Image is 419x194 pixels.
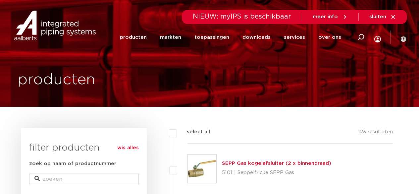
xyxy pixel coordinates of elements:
p: 5101 | Seppelfricke SEPP Gas [222,167,331,178]
label: zoek op naam of productnummer [29,160,116,168]
img: Thumbnail for SEPP Gas kogelafsluiter (2 x binnendraad) [188,155,216,183]
div: my IPS [374,22,381,53]
span: sluiten [369,14,386,19]
h3: filter producten [29,141,139,155]
a: services [284,24,305,51]
span: meer info [313,14,338,19]
a: SEPP Gas kogelafsluiter (2 x binnendraad) [222,161,331,166]
label: select all [177,128,210,136]
a: downloads [242,24,271,51]
a: over ons [318,24,341,51]
a: producten [120,24,147,51]
a: meer info [313,14,348,20]
a: wis alles [117,144,139,152]
span: NIEUW: myIPS is beschikbaar [193,13,291,20]
a: markten [160,24,181,51]
input: zoeken [29,173,139,185]
a: toepassingen [194,24,229,51]
p: 123 resultaten [358,128,393,138]
a: sluiten [369,14,396,20]
h1: producten [18,69,95,91]
nav: Menu [120,24,341,51]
